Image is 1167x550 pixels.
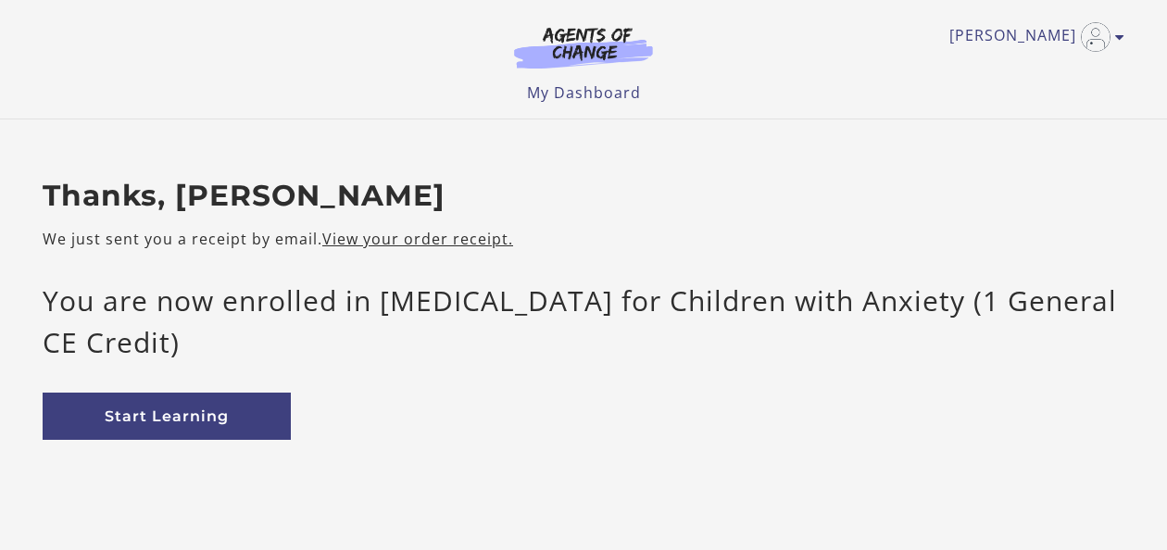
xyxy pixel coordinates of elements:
[43,280,1124,363] p: You are now enrolled in [MEDICAL_DATA] for Children with Anxiety (1 General CE Credit)
[949,22,1115,52] a: Toggle menu
[43,228,1124,250] p: We just sent you a receipt by email.
[322,229,513,249] a: View your order receipt.
[527,82,641,103] a: My Dashboard
[495,26,672,69] img: Agents of Change Logo
[43,179,1124,214] h2: Thanks, [PERSON_NAME]
[43,393,291,440] a: Start Learning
